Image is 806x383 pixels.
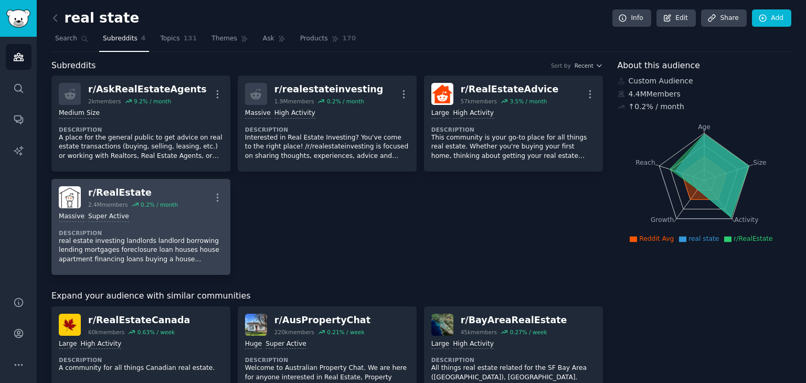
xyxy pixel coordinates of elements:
img: RealEstate [59,186,81,208]
div: 0.63 % / week [137,328,175,336]
div: Large [59,339,77,349]
div: 3.5 % / month [510,98,547,105]
div: Massive [59,212,84,222]
div: Huge [245,339,262,349]
span: Recent [575,62,593,69]
h2: real state [51,10,139,27]
a: Search [51,30,92,52]
span: 4 [141,34,146,44]
a: r/realestateinvesting1.9Mmembers0.2% / monthMassiveHigh ActivityDescriptionInterested in Real Est... [238,76,417,172]
div: 0.2 % / month [141,201,178,208]
div: Super Active [88,212,129,222]
a: RealEstateAdvicer/RealEstateAdvice57kmembers3.5% / monthLargeHigh ActivityDescriptionThis communi... [424,76,603,172]
a: r/AskRealEstateAgents2kmembers9.2% / monthMedium SizeDescriptionA place for the general public to... [51,76,230,172]
p: A community for all things Canadian real estate. [59,364,223,373]
div: High Activity [453,109,494,119]
span: Ask [263,34,274,44]
div: r/ BayAreaRealEstate [461,314,567,327]
div: 220k members [274,328,314,336]
span: Search [55,34,77,44]
div: 57k members [461,98,497,105]
img: RealEstateAdvice [431,83,453,105]
p: A place for the general public to get advice on real estate transactions (buying, selling, leasin... [59,133,223,161]
div: 0.21 % / week [327,328,364,336]
span: About this audience [618,59,700,72]
div: r/ AskRealEstateAgents [88,83,207,96]
img: AusPropertyChat [245,314,267,336]
p: This community is your go-to place for all things real estate. Whether you're buying your first h... [431,133,596,161]
div: 1.9M members [274,98,314,105]
div: 60k members [88,328,124,336]
a: Share [701,9,746,27]
dt: Description [59,126,223,133]
div: r/ AusPropertyChat [274,314,370,327]
tspan: Activity [734,216,758,224]
span: real state [688,235,719,242]
p: real estate investing landlords landlord borrowing lending mortgages foreclosure loan houses hous... [59,237,223,264]
div: 45k members [461,328,497,336]
span: Products [300,34,328,44]
div: Large [431,109,449,119]
span: 170 [343,34,356,44]
dt: Description [59,229,223,237]
div: 2k members [88,98,121,105]
a: Products170 [296,30,359,52]
dt: Description [245,126,409,133]
span: Expand your audience with similar communities [51,290,250,303]
div: 2.4M members [88,201,128,208]
p: Interested in Real Estate Investing? You've come to the right place! /r/realestateinvesting is fo... [245,133,409,161]
dt: Description [59,356,223,364]
div: High Activity [274,109,315,119]
img: GummySearch logo [6,9,30,28]
a: Themes [208,30,252,52]
div: r/ RealEstateAdvice [461,83,559,96]
span: Themes [211,34,237,44]
div: 4.4M Members [618,89,792,100]
div: ↑ 0.2 % / month [629,101,684,112]
tspan: Growth [651,216,674,224]
div: r/ RealEstateCanada [88,314,190,327]
div: Custom Audience [618,76,792,87]
a: Add [752,9,791,27]
div: Massive [245,109,271,119]
div: Sort by [551,62,571,69]
div: 9.2 % / month [134,98,171,105]
a: Ask [259,30,289,52]
dt: Description [431,356,596,364]
dt: Description [431,126,596,133]
span: Subreddits [51,59,96,72]
div: High Activity [453,339,494,349]
div: r/ RealEstate [88,186,178,199]
img: RealEstateCanada [59,314,81,336]
div: Large [431,339,449,349]
span: Subreddits [103,34,137,44]
dt: Description [245,356,409,364]
div: r/ realestateinvesting [274,83,384,96]
img: BayAreaRealEstate [431,314,453,336]
a: Topics131 [156,30,200,52]
a: Info [612,9,651,27]
a: Subreddits4 [99,30,149,52]
tspan: Size [753,158,766,166]
a: Edit [656,9,696,27]
span: Reddit Avg [639,235,674,242]
a: RealEstater/RealEstate2.4Mmembers0.2% / monthMassiveSuper ActiveDescriptionreal estate investing ... [51,179,230,275]
button: Recent [575,62,603,69]
div: Super Active [266,339,306,349]
div: 0.2 % / month [327,98,364,105]
span: 131 [184,34,197,44]
span: Topics [160,34,179,44]
div: Medium Size [59,109,100,119]
div: 0.27 % / week [510,328,547,336]
span: r/RealEstate [734,235,772,242]
tspan: Reach [635,158,655,166]
div: High Activity [80,339,121,349]
tspan: Age [698,123,710,131]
